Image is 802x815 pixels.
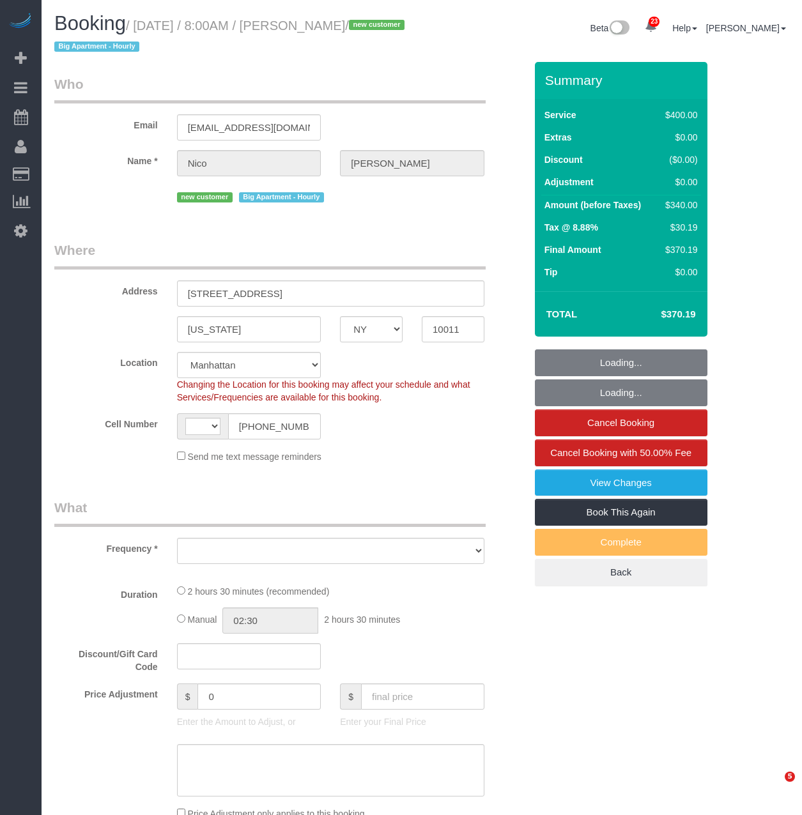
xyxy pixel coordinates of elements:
label: Location [45,352,167,369]
span: new customer [349,20,405,30]
span: Send me text message reminders [188,452,321,462]
label: Discount [544,153,583,166]
label: Extras [544,131,572,144]
div: ($0.00) [660,153,697,166]
legend: Where [54,241,486,270]
label: Adjustment [544,176,594,188]
span: 23 [649,17,659,27]
input: Cell Number [228,413,321,439]
div: $0.00 [660,266,697,278]
a: 23 [638,13,663,41]
span: 2 hours 30 minutes (recommended) [188,586,330,597]
legend: Who [54,75,486,103]
a: View Changes [535,469,707,496]
span: Cancel Booking with 50.00% Fee [550,447,691,458]
span: Changing the Location for this booking may affect your schedule and what Services/Frequencies are... [177,379,470,402]
iframe: Intercom live chat [759,772,789,802]
img: New interface [608,20,629,37]
label: Name * [45,150,167,167]
input: final price [361,683,484,710]
label: Amount (before Taxes) [544,199,641,211]
h4: $370.19 [622,309,695,320]
div: $340.00 [660,199,697,211]
input: Last Name [340,150,484,176]
div: $400.00 [660,109,697,121]
strong: Total [546,308,578,319]
img: Automaid Logo [8,13,33,31]
legend: What [54,498,486,527]
label: Email [45,114,167,132]
a: Help [672,23,697,33]
span: Booking [54,12,126,34]
a: Cancel Booking with 50.00% Fee [535,439,707,466]
input: Zip Code [422,316,484,342]
label: Tax @ 8.88% [544,221,598,234]
label: Frequency * [45,538,167,555]
div: $0.00 [660,131,697,144]
input: City [177,316,321,342]
label: Discount/Gift Card Code [45,643,167,673]
span: $ [340,683,361,710]
span: $ [177,683,198,710]
label: Cell Number [45,413,167,430]
div: $30.19 [660,221,697,234]
label: Price Adjustment [45,683,167,701]
span: Big Apartment - Hourly [54,42,139,52]
a: [PERSON_NAME] [706,23,786,33]
input: Email [177,114,321,141]
input: First Name [177,150,321,176]
span: 5 [785,772,795,782]
a: Back [535,559,707,586]
label: Address [45,280,167,298]
a: Book This Again [535,499,707,526]
div: $0.00 [660,176,697,188]
label: Tip [544,266,558,278]
p: Enter your Final Price [340,715,484,728]
small: / [DATE] / 8:00AM / [PERSON_NAME] [54,19,408,54]
label: Final Amount [544,243,601,256]
p: Enter the Amount to Adjust, or [177,715,321,728]
span: Manual [188,614,217,625]
label: Duration [45,584,167,601]
h3: Summary [545,73,701,88]
label: Service [544,109,576,121]
a: Beta [590,23,630,33]
span: new customer [177,192,233,202]
span: 2 hours 30 minutes [324,614,400,625]
a: Cancel Booking [535,409,707,436]
div: $370.19 [660,243,697,256]
span: Big Apartment - Hourly [239,192,324,202]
